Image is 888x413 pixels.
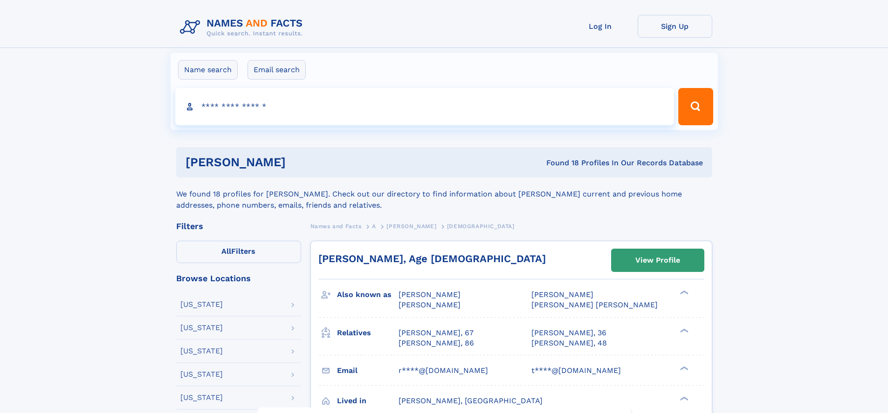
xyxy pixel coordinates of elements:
div: Browse Locations [176,274,301,283]
label: Email search [248,60,306,80]
span: [PERSON_NAME] [531,290,593,299]
h1: [PERSON_NAME] [186,156,416,168]
div: [US_STATE] [180,301,223,308]
button: Search Button [678,88,713,125]
a: View Profile [612,249,704,271]
a: [PERSON_NAME], 48 [531,338,607,348]
div: [US_STATE] [180,347,223,355]
div: ❯ [678,290,689,296]
h3: Also known as [337,287,399,303]
h3: Email [337,363,399,379]
a: Names and Facts [310,220,362,232]
a: Log In [563,15,638,38]
label: Filters [176,241,301,263]
div: ❯ [678,327,689,333]
div: ❯ [678,365,689,371]
a: A [372,220,376,232]
img: Logo Names and Facts [176,15,310,40]
h3: Lived in [337,393,399,409]
span: [PERSON_NAME] [386,223,436,230]
a: [PERSON_NAME], 86 [399,338,474,348]
div: [US_STATE] [180,324,223,332]
a: [PERSON_NAME], 36 [531,328,606,338]
input: search input [175,88,675,125]
label: Name search [178,60,238,80]
a: [PERSON_NAME], Age [DEMOGRAPHIC_DATA] [318,253,546,264]
div: Found 18 Profiles In Our Records Database [416,158,703,168]
span: A [372,223,376,230]
div: Filters [176,222,301,230]
div: View Profile [635,250,680,271]
span: [DEMOGRAPHIC_DATA] [447,223,515,230]
div: ❯ [678,395,689,401]
span: [PERSON_NAME], [GEOGRAPHIC_DATA] [399,396,543,405]
span: [PERSON_NAME] [399,290,461,299]
span: [PERSON_NAME] [399,300,461,309]
span: All [221,247,231,256]
div: We found 18 profiles for [PERSON_NAME]. Check out our directory to find information about [PERSON... [176,177,712,211]
div: [US_STATE] [180,371,223,378]
h3: Relatives [337,325,399,341]
a: [PERSON_NAME], 67 [399,328,474,338]
span: [PERSON_NAME] [PERSON_NAME] [531,300,658,309]
a: Sign Up [638,15,712,38]
a: [PERSON_NAME] [386,220,436,232]
div: [US_STATE] [180,394,223,401]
